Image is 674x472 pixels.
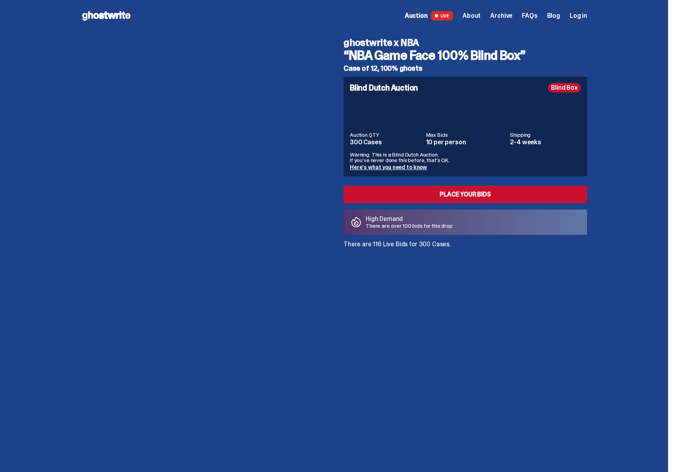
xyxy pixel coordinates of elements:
h5: Case of 12, 100% ghosts [344,65,587,72]
dt: Shipping [510,132,581,138]
a: Log in [570,13,587,19]
dd: 300 Cases [350,139,421,145]
span: Auction [405,13,428,19]
a: About [463,13,481,19]
h3: “NBA Game Face 100% Blind Box” [344,49,587,62]
p: There are over 100 bids for this drop [366,223,453,228]
p: There are 116 Live Bids for 300 Cases. [344,241,587,247]
div: Blind Box [548,83,581,93]
p: High Demand [366,216,453,222]
a: Auction LIVE [405,11,453,21]
h4: Blind Dutch Auction [350,84,418,92]
a: Archive [490,13,512,19]
dd: 10 per person [426,139,506,145]
a: FAQs [522,13,537,19]
dt: Auction QTY [350,132,421,138]
span: LIVE [431,11,453,21]
h4: ghostwrite x NBA [344,38,587,47]
dt: Max Bids [426,132,506,138]
a: Here's what you need to know [350,164,427,171]
a: Place your Bids [344,186,587,203]
a: Blog [547,13,560,19]
dd: 2-4 weeks [510,139,581,145]
p: Warning: This is a Blind Dutch Auction. If you’ve never done this before, that’s OK. [350,152,581,163]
